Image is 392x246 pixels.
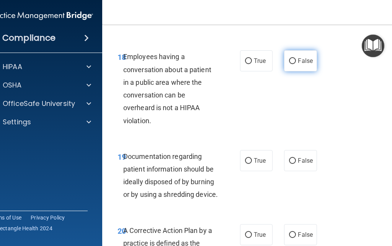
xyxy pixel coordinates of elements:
input: False [289,58,296,64]
span: False [298,57,313,64]
span: False [298,231,313,238]
p: HIPAA [3,62,22,71]
input: False [289,158,296,164]
span: True [254,157,266,164]
a: Privacy Policy [31,214,65,221]
span: False [298,157,313,164]
span: True [254,57,266,64]
span: 19 [118,152,126,162]
input: True [245,58,252,64]
input: True [245,158,252,164]
p: OSHA [3,81,22,90]
span: True [254,231,266,238]
p: OfficeSafe University [3,99,75,108]
span: Documentation regarding patient information should be ideally disposed of by burning or by using ... [123,152,218,199]
input: False [289,232,296,238]
span: Employees having a conversation about a patient in a public area where the conversation can be ov... [123,53,211,124]
h4: Compliance [2,33,56,43]
button: Open Resource Center [362,35,384,57]
span: 18 [118,53,126,62]
span: 20 [118,226,126,236]
p: Settings [3,117,31,127]
input: True [245,232,252,238]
